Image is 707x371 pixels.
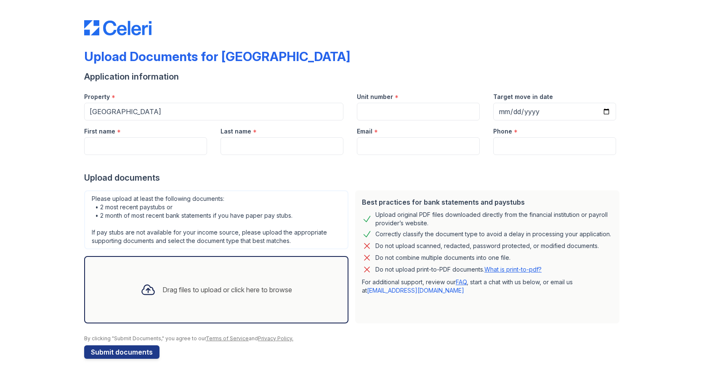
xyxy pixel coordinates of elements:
label: Property [84,93,110,101]
p: For additional support, review our , start a chat with us below, or email us at [362,278,613,295]
div: Correctly classify the document type to avoid a delay in processing your application. [375,229,611,239]
a: FAQ [456,278,467,286]
div: Do not upload scanned, redacted, password protected, or modified documents. [375,241,599,251]
label: Email [357,127,372,136]
div: Please upload at least the following documents: • 2 most recent paystubs or • 2 month of most rec... [84,190,348,249]
p: Do not upload print-to-PDF documents. [375,265,542,274]
a: Terms of Service [206,335,249,342]
label: First name [84,127,115,136]
img: CE_Logo_Blue-a8612792a0a2168367f1c8372b55b34899dd931a85d93a1a3d3e32e68fde9ad4.png [84,20,151,35]
div: Do not combine multiple documents into one file. [375,253,510,263]
a: What is print-to-pdf? [484,266,542,273]
div: Upload Documents for [GEOGRAPHIC_DATA] [84,49,350,64]
div: Upload original PDF files downloaded directly from the financial institution or payroll provider’... [375,211,613,227]
div: Application information [84,71,623,83]
a: Privacy Policy. [258,335,293,342]
label: Target move in date [493,93,553,101]
label: Phone [493,127,512,136]
div: Upload documents [84,172,623,184]
div: Best practices for bank statements and paystubs [362,197,613,207]
button: Submit documents [84,345,159,359]
a: [EMAIL_ADDRESS][DOMAIN_NAME] [367,287,464,294]
label: Last name [221,127,251,136]
label: Unit number [357,93,393,101]
div: Drag files to upload or click here to browse [162,285,292,295]
div: By clicking "Submit Documents," you agree to our and [84,335,623,342]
